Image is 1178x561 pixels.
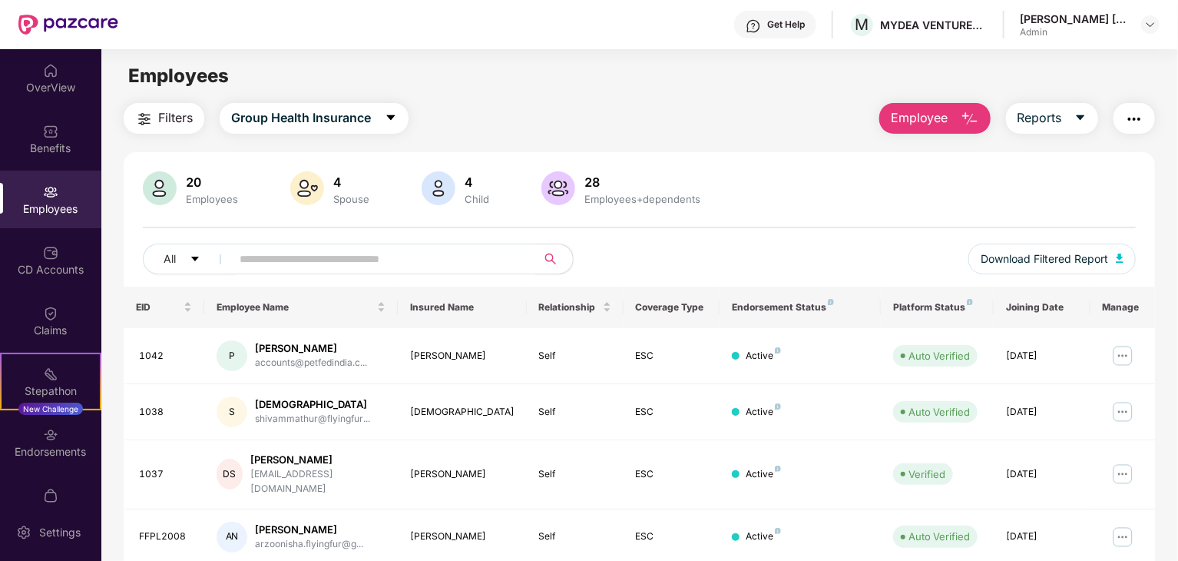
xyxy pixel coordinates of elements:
th: Coverage Type [624,287,720,328]
div: [PERSON_NAME] [255,523,363,537]
div: [DATE] [1006,467,1078,482]
img: svg+xml;base64,PHN2ZyBpZD0iQmVuZWZpdHMiIHhtbG5zPSJodHRwOi8vd3d3LnczLm9yZy8yMDAwL3N2ZyIgd2lkdGg9Ij... [43,124,58,139]
div: ESC [636,405,708,420]
span: Relationship [539,301,600,314]
div: Child [462,193,492,205]
div: shivammathur@flyingfur... [255,412,370,427]
img: svg+xml;base64,PHN2ZyBpZD0iU2V0dGluZy0yMHgyMCIgeG1sbnM9Imh0dHA6Ly93d3cudzMub3JnLzIwMDAvc3ZnIiB3aW... [16,525,31,540]
img: svg+xml;base64,PHN2ZyB4bWxucz0iaHR0cDovL3d3dy53My5vcmcvMjAwMC9zdmciIHhtbG5zOnhsaW5rPSJodHRwOi8vd3... [143,171,177,205]
span: Filters [158,108,193,128]
span: caret-down [190,254,200,266]
span: Employees [128,65,229,87]
th: EID [124,287,204,328]
div: Active [746,467,781,482]
div: [PERSON_NAME] [255,341,367,356]
span: EID [136,301,180,314]
div: Spouse [330,193,372,205]
div: 1037 [139,467,192,482]
th: Joining Date [994,287,1090,328]
div: [DEMOGRAPHIC_DATA] [410,405,515,420]
div: ESC [636,467,708,482]
div: Self [539,529,611,544]
th: Employee Name [204,287,398,328]
th: Manage [1090,287,1155,328]
button: Allcaret-down [143,244,237,274]
div: [DATE] [1006,405,1078,420]
button: Download Filtered Report [968,244,1136,274]
span: All [164,251,176,267]
span: Group Health Insurance [231,108,371,128]
img: manageButton [1110,525,1135,549]
div: Active [746,349,781,363]
div: Employees [183,193,241,205]
img: svg+xml;base64,PHN2ZyB4bWxucz0iaHR0cDovL3d3dy53My5vcmcvMjAwMC9zdmciIHhtbG5zOnhsaW5rPSJodHRwOi8vd3... [961,110,979,128]
div: [PERSON_NAME] [PERSON_NAME] [1020,12,1127,26]
div: ESC [636,349,708,363]
div: Auto Verified [908,529,970,544]
img: svg+xml;base64,PHN2ZyBpZD0iRW5kb3JzZW1lbnRzIiB4bWxucz0iaHR0cDovL3d3dy53My5vcmcvMjAwMC9zdmciIHdpZH... [43,427,58,443]
span: Reports [1018,108,1062,128]
div: Endorsement Status [732,301,869,314]
img: svg+xml;base64,PHN2ZyB4bWxucz0iaHR0cDovL3d3dy53My5vcmcvMjAwMC9zdmciIHdpZHRoPSI4IiBoZWlnaHQ9IjgiIH... [828,299,834,305]
img: New Pazcare Logo [18,15,118,35]
div: 4 [330,174,372,190]
img: svg+xml;base64,PHN2ZyB4bWxucz0iaHR0cDovL3d3dy53My5vcmcvMjAwMC9zdmciIHdpZHRoPSIyMSIgaGVpZ2h0PSIyMC... [43,367,58,382]
div: Active [746,405,781,420]
img: svg+xml;base64,PHN2ZyB4bWxucz0iaHR0cDovL3d3dy53My5vcmcvMjAwMC9zdmciIHdpZHRoPSI4IiBoZWlnaHQ9IjgiIH... [967,299,973,305]
span: search [535,253,565,265]
div: [DATE] [1006,349,1078,363]
div: Employees+dependents [581,193,703,205]
img: svg+xml;base64,PHN2ZyBpZD0iSG9tZSIgeG1sbnM9Imh0dHA6Ly93d3cudzMub3JnLzIwMDAvc3ZnIiB3aWR0aD0iMjAiIG... [43,63,58,78]
img: svg+xml;base64,PHN2ZyBpZD0iRW1wbG95ZWVzIiB4bWxucz0iaHR0cDovL3d3dy53My5vcmcvMjAwMC9zdmciIHdpZHRoPS... [43,184,58,200]
div: Self [539,405,611,420]
div: Verified [908,466,945,482]
img: svg+xml;base64,PHN2ZyBpZD0iSGVscC0zMngzMiIgeG1sbnM9Imh0dHA6Ly93d3cudzMub3JnLzIwMDAvc3ZnIiB3aWR0aD... [746,18,761,34]
div: [PERSON_NAME] [410,349,515,363]
img: svg+xml;base64,PHN2ZyB4bWxucz0iaHR0cDovL3d3dy53My5vcmcvMjAwMC9zdmciIHhtbG5zOnhsaW5rPSJodHRwOi8vd3... [1116,254,1123,263]
span: caret-down [385,111,397,125]
img: svg+xml;base64,PHN2ZyB4bWxucz0iaHR0cDovL3d3dy53My5vcmcvMjAwMC9zdmciIHhtbG5zOnhsaW5rPSJodHRwOi8vd3... [541,171,575,205]
div: 28 [581,174,703,190]
img: svg+xml;base64,PHN2ZyB4bWxucz0iaHR0cDovL3d3dy53My5vcmcvMjAwMC9zdmciIHdpZHRoPSI4IiBoZWlnaHQ9IjgiIH... [775,347,781,354]
div: Auto Verified [908,404,970,420]
img: manageButton [1110,462,1135,486]
img: svg+xml;base64,PHN2ZyB4bWxucz0iaHR0cDovL3d3dy53My5vcmcvMjAwMC9zdmciIHdpZHRoPSI4IiBoZWlnaHQ9IjgiIH... [775,466,781,472]
div: Self [539,467,611,482]
div: 20 [183,174,241,190]
img: manageButton [1110,400,1135,424]
button: Filters [124,103,204,134]
div: accounts@petfedindia.c... [255,356,367,370]
div: P [217,340,247,371]
img: svg+xml;base64,PHN2ZyB4bWxucz0iaHR0cDovL3d3dy53My5vcmcvMjAwMC9zdmciIHhtbG5zOnhsaW5rPSJodHRwOi8vd3... [422,171,455,205]
div: MYDEA VENTURES PRIVATE LIMITED [880,18,988,32]
div: AN [217,522,247,553]
div: [EMAIL_ADDRESS][DOMAIN_NAME] [250,467,385,496]
div: ESC [636,529,708,544]
div: Stepathon [2,383,100,399]
div: arzoonisha.flyingfur@g... [255,537,363,552]
div: 1038 [139,405,192,420]
div: S [217,397,247,427]
button: Employee [879,103,991,134]
img: svg+xml;base64,PHN2ZyB4bWxucz0iaHR0cDovL3d3dy53My5vcmcvMjAwMC9zdmciIHdpZHRoPSI4IiBoZWlnaHQ9IjgiIH... [775,403,781,410]
img: svg+xml;base64,PHN2ZyBpZD0iQ2xhaW0iIHhtbG5zPSJodHRwOi8vd3d3LnczLm9yZy8yMDAwL3N2ZyIgd2lkdGg9IjIwIi... [43,306,58,321]
span: caret-down [1074,111,1087,125]
img: svg+xml;base64,PHN2ZyBpZD0iRHJvcGRvd24tMzJ4MzIiIHhtbG5zPSJodHRwOi8vd3d3LnczLm9yZy8yMDAwL3N2ZyIgd2... [1144,18,1156,31]
button: search [535,244,574,274]
img: svg+xml;base64,PHN2ZyB4bWxucz0iaHR0cDovL3d3dy53My5vcmcvMjAwMC9zdmciIHdpZHRoPSIyNCIgaGVpZ2h0PSIyNC... [135,110,154,128]
div: 4 [462,174,492,190]
span: Download Filtered Report [981,251,1108,267]
th: Insured Name [398,287,527,328]
img: manageButton [1110,344,1135,368]
img: svg+xml;base64,PHN2ZyBpZD0iTXlfT3JkZXJzIiBkYXRhLW5hbWU9Ik15IE9yZGVycyIgeG1sbnM9Imh0dHA6Ly93d3cudz... [43,488,58,503]
img: svg+xml;base64,PHN2ZyB4bWxucz0iaHR0cDovL3d3dy53My5vcmcvMjAwMC9zdmciIHhtbG5zOnhsaW5rPSJodHRwOi8vd3... [290,171,324,205]
div: Auto Verified [908,348,970,363]
img: svg+xml;base64,PHN2ZyB4bWxucz0iaHR0cDovL3d3dy53My5vcmcvMjAwMC9zdmciIHdpZHRoPSIyNCIgaGVpZ2h0PSIyNC... [1125,110,1143,128]
div: [PERSON_NAME] [410,467,515,482]
span: Employee Name [217,301,374,314]
img: svg+xml;base64,PHN2ZyBpZD0iQ0RfQWNjb3VudHMiIGRhdGEtbmFtZT0iQ0QgQWNjb3VudHMiIHhtbG5zPSJodHRwOi8vd3... [43,245,58,261]
button: Group Health Insurancecaret-down [220,103,409,134]
div: Active [746,529,781,544]
th: Relationship [527,287,624,328]
div: Settings [35,525,85,540]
